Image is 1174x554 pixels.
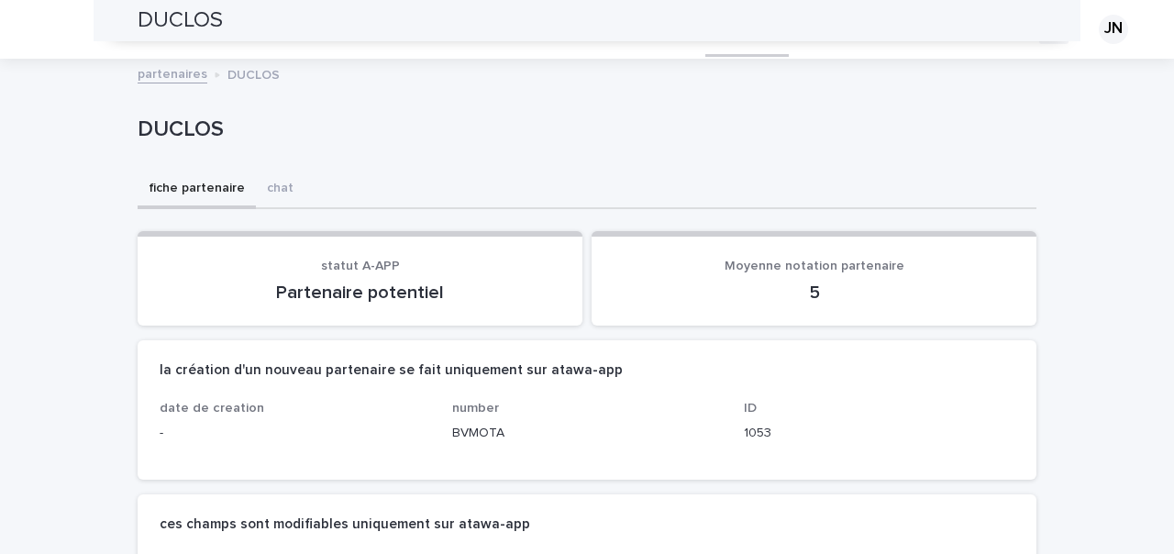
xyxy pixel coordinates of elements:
[138,171,256,209] button: fiche partenaire
[256,171,305,209] button: chat
[1099,15,1128,44] div: JN
[452,424,723,443] p: BVMOTA
[321,260,400,272] span: statut A-APP
[160,424,430,443] p: -
[725,260,904,272] span: Moyenne notation partenaire
[138,62,207,83] a: partenaires
[744,402,757,415] span: ID
[160,516,530,533] h2: ces champs sont modifiables uniquement sur atawa-app
[160,362,623,379] h2: la création d'un nouveau partenaire se fait uniquement sur atawa-app
[160,282,560,304] p: Partenaire potentiel
[744,424,1014,443] p: 1053
[138,116,1029,143] p: DUCLOS
[227,63,280,83] p: DUCLOS
[160,402,264,415] span: date de creation
[37,11,215,48] img: Ls34BcGeRexTGTNfXpUC
[614,282,1014,304] p: 5
[452,402,499,415] span: number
